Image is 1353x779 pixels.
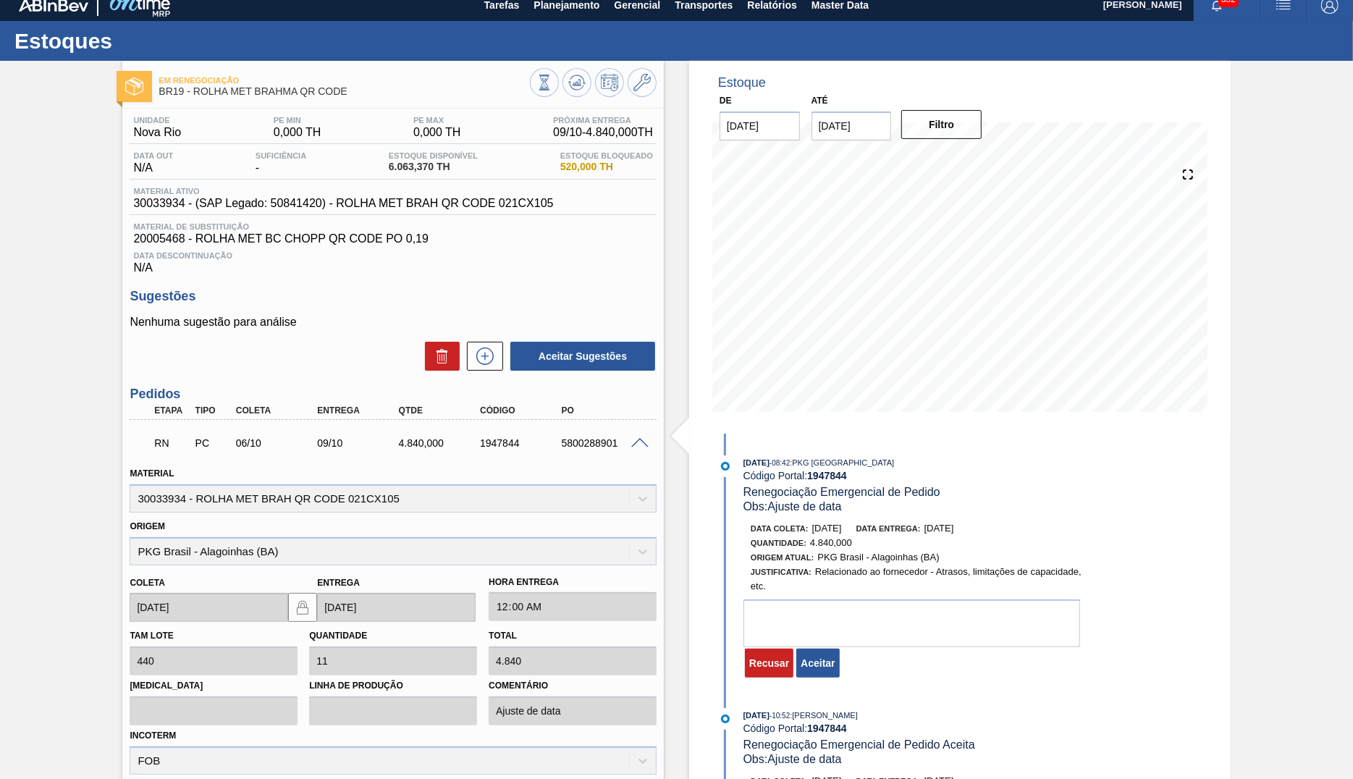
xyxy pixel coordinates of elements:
button: Visão Geral dos Estoques [530,68,559,97]
span: BR19 - ROLHA MET BRAHMA QR CODE [159,86,530,97]
span: 30033934 - (SAP Legado: 50841420) - ROLHA MET BRAH QR CODE 021CX105 [133,197,553,210]
h3: Pedidos [130,387,657,402]
span: - 08:42 [770,459,790,467]
span: PE MIN [274,116,321,125]
div: 1947844 [476,437,568,449]
img: Ícone [125,77,143,96]
span: : [PERSON_NAME] [790,711,858,720]
span: 09/10 - 4.840,000 TH [553,126,653,139]
p: RN [154,437,189,449]
div: Código [476,405,568,416]
div: 06/10/2025 [232,437,324,449]
label: Coleta [130,578,164,588]
label: Total [489,631,517,641]
span: Data Descontinuação [133,251,653,260]
input: dd/mm/yyyy [130,593,288,622]
span: Quantidade : [751,539,806,547]
div: PO [558,405,649,416]
h1: Estoques [14,33,271,49]
span: Estoque Disponível [389,151,478,160]
div: Entrega [313,405,405,416]
div: Tipo [192,405,234,416]
span: Renegociação Emergencial de Pedido Aceita [743,738,975,751]
input: dd/mm/yyyy [720,111,800,140]
h3: Sugestões [130,289,657,304]
span: Estoque Bloqueado [560,151,653,160]
button: Programar Estoque [595,68,624,97]
div: 09/10/2025 [313,437,405,449]
p: Nenhuma sugestão para análise [130,316,657,329]
button: Ir ao Master Data / Geral [628,68,657,97]
span: Material de Substituição [133,222,653,231]
div: Código Portal: [743,723,1087,734]
div: Código Portal: [743,470,1087,481]
span: Obs: Ajuste de data [743,500,842,513]
button: Recusar [745,649,793,678]
img: atual [721,462,730,471]
label: Linha de Produção [309,675,477,696]
span: Origem Atual: [751,553,814,562]
button: Aceitar Sugestões [510,342,655,371]
label: [MEDICAL_DATA] [130,675,298,696]
input: dd/mm/yyyy [317,593,476,622]
label: Material [130,468,174,479]
label: Comentário [489,675,657,696]
div: 4.840,000 [395,437,486,449]
label: Entrega [317,578,360,588]
span: PE MAX [413,116,461,125]
span: [DATE] [812,523,842,534]
span: 0,000 TH [274,126,321,139]
span: Data out [133,151,173,160]
span: 6.063,370 TH [389,161,478,172]
label: Hora Entrega [489,572,657,593]
div: Nova sugestão [460,342,503,371]
span: Relacionado ao fornecedor - Atrasos, limitações de capacidade, etc. [751,566,1082,591]
button: Filtro [901,110,982,139]
label: Até [812,96,828,106]
span: 20005468 - ROLHA MET BC CHOPP QR CODE PO 0,19 [133,232,653,245]
div: Estoque [718,75,766,90]
div: Aceitar Sugestões [503,340,657,372]
div: Em renegociação [151,427,193,459]
span: Suficiência [256,151,306,160]
div: Coleta [232,405,324,416]
label: Quantidade [309,631,367,641]
div: N/A [130,245,657,274]
strong: 1947844 [807,470,847,481]
span: Data entrega: [856,524,921,533]
div: Qtde [395,405,486,416]
span: Justificativa: [751,568,812,576]
span: PKG Brasil - Alagoinhas (BA) [817,552,939,563]
button: Atualizar Gráfico [562,68,591,97]
div: - [252,151,310,174]
img: atual [721,715,730,723]
span: Data coleta: [751,524,809,533]
span: Em renegociação [159,76,530,85]
span: - 10:52 [770,712,790,720]
span: 0,000 TH [413,126,461,139]
span: Obs: Ajuste de data [743,753,842,765]
span: [DATE] [924,523,954,534]
div: N/A [130,151,177,174]
span: [DATE] [743,458,770,467]
span: 4.840,000 [810,537,852,548]
strong: 1947844 [807,723,847,734]
div: Pedido de Compra [192,437,234,449]
div: 5800288901 [558,437,649,449]
label: Incoterm [130,730,176,741]
label: De [720,96,732,106]
span: 520,000 TH [560,161,653,172]
span: Material ativo [133,187,553,195]
span: [DATE] [743,711,770,720]
img: locked [294,599,311,616]
span: Unidade [133,116,181,125]
span: : PKG [GEOGRAPHIC_DATA] [790,458,894,467]
span: Nova Rio [133,126,181,139]
span: Próxima Entrega [553,116,653,125]
div: Excluir Sugestões [418,342,460,371]
div: Etapa [151,405,193,416]
label: Tam lote [130,631,173,641]
button: locked [288,593,317,622]
span: Renegociação Emergencial de Pedido [743,486,940,498]
label: Origem [130,521,165,531]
